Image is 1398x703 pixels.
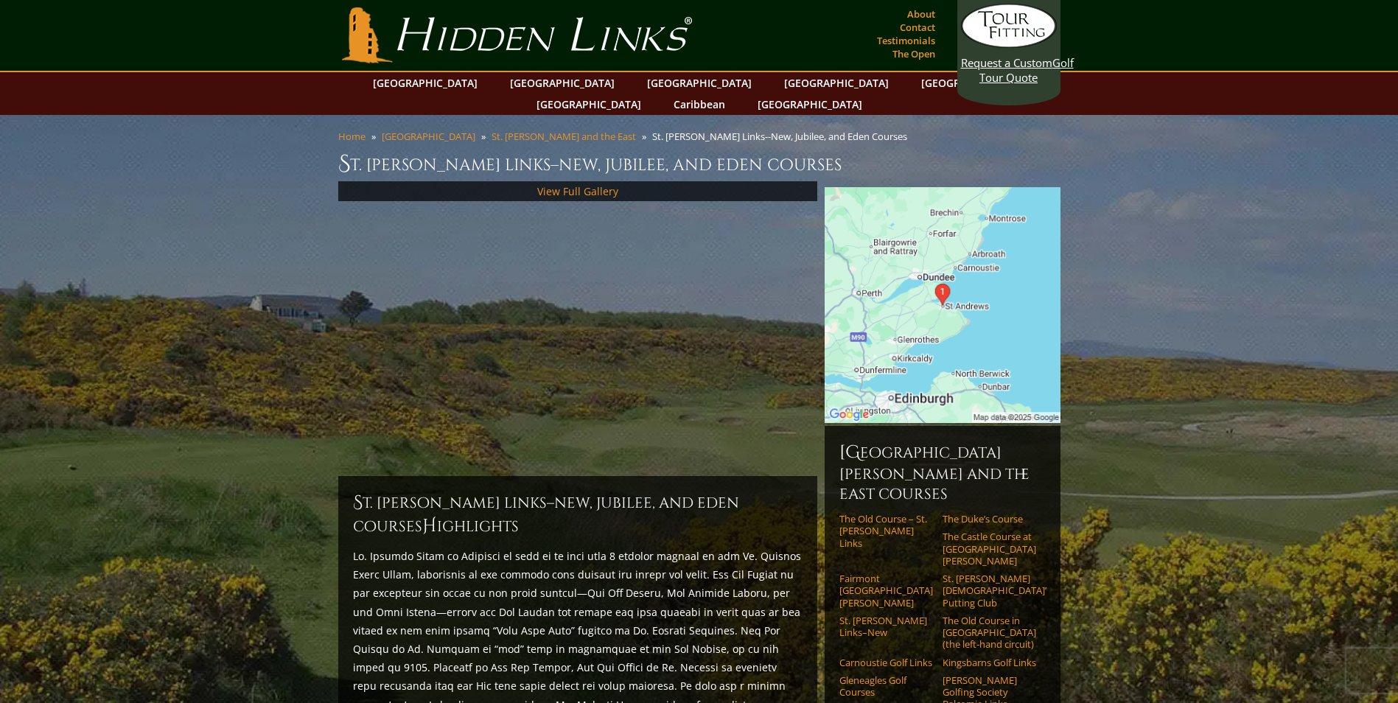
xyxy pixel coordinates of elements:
[961,4,1057,85] a: Request a CustomGolf Tour Quote
[492,130,636,143] a: St. [PERSON_NAME] and the East
[896,17,939,38] a: Contact
[666,94,733,115] a: Caribbean
[537,184,618,198] a: View Full Gallery
[640,72,759,94] a: [GEOGRAPHIC_DATA]
[914,72,1033,94] a: [GEOGRAPHIC_DATA]
[839,657,933,668] a: Carnoustie Golf Links
[825,187,1060,423] img: Google Map of Jubilee Course, St Andrews Links, St Andrews, United Kingdom
[366,72,485,94] a: [GEOGRAPHIC_DATA]
[943,573,1036,609] a: St. [PERSON_NAME] [DEMOGRAPHIC_DATA]’ Putting Club
[839,441,1046,504] h6: [GEOGRAPHIC_DATA][PERSON_NAME] and the East Courses
[839,513,933,549] a: The Old Course – St. [PERSON_NAME] Links
[839,615,933,639] a: St. [PERSON_NAME] Links–New
[777,72,896,94] a: [GEOGRAPHIC_DATA]
[750,94,870,115] a: [GEOGRAPHIC_DATA]
[652,130,913,143] li: St. [PERSON_NAME] Links--New, Jubilee, and Eden Courses
[873,30,939,51] a: Testimonials
[382,130,475,143] a: [GEOGRAPHIC_DATA]
[503,72,622,94] a: [GEOGRAPHIC_DATA]
[961,55,1052,70] span: Request a Custom
[839,573,933,609] a: Fairmont [GEOGRAPHIC_DATA][PERSON_NAME]
[338,149,1060,178] h1: St. [PERSON_NAME] Links–New, Jubilee, and Eden Courses
[889,43,939,64] a: The Open
[422,514,437,538] span: H
[353,491,803,538] h2: St. [PERSON_NAME] Links–New, Jubilee, and Eden Courses ighlights
[338,130,366,143] a: Home
[904,4,939,24] a: About
[943,657,1036,668] a: Kingsbarns Golf Links
[943,531,1036,567] a: The Castle Course at [GEOGRAPHIC_DATA][PERSON_NAME]
[943,513,1036,525] a: The Duke’s Course
[839,674,933,699] a: Gleneagles Golf Courses
[943,615,1036,651] a: The Old Course in [GEOGRAPHIC_DATA] (the left-hand circuit)
[529,94,649,115] a: [GEOGRAPHIC_DATA]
